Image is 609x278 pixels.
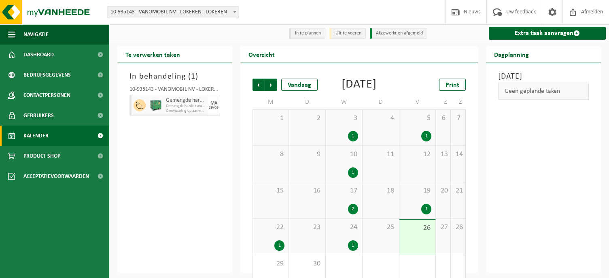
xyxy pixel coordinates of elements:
[129,87,220,95] div: 10-935143 - VANOMOBIL NV - LOKEREN - LOKEREN
[348,204,358,214] div: 2
[150,99,162,111] img: PB-HB-1400-HPE-GN-01
[498,83,589,100] div: Geen geplande taken
[293,114,321,123] span: 2
[293,223,321,232] span: 23
[257,150,285,159] span: 8
[209,106,219,110] div: 29/09
[253,79,265,91] span: Vorige
[117,46,188,62] h2: Te verwerken taken
[293,150,321,159] span: 9
[330,150,358,159] span: 10
[210,101,217,106] div: MA
[403,150,432,159] span: 12
[23,65,71,85] span: Bedrijfsgegevens
[439,79,466,91] a: Print
[440,114,446,123] span: 6
[23,166,89,186] span: Acceptatievoorwaarden
[403,224,432,233] span: 26
[281,79,318,91] div: Vandaag
[23,146,60,166] span: Product Shop
[446,82,459,88] span: Print
[455,223,461,232] span: 28
[289,28,325,39] li: In te plannen
[253,95,289,109] td: M
[348,240,358,251] div: 1
[436,95,451,109] td: Z
[257,223,285,232] span: 22
[23,126,49,146] span: Kalender
[421,131,431,141] div: 1
[293,259,321,268] span: 30
[455,186,461,195] span: 21
[421,204,431,214] div: 1
[191,73,195,81] span: 1
[293,186,321,195] span: 16
[440,150,446,159] span: 13
[367,223,395,232] span: 25
[367,186,395,195] span: 18
[451,95,466,109] td: Z
[370,28,427,39] li: Afgewerkt en afgemeld
[166,109,206,113] span: Omwisseling op aanvraag - op geplande route (incl. verwerking)
[129,71,220,83] h3: In behandeling ( )
[289,95,326,109] td: D
[274,240,284,251] div: 1
[367,114,395,123] span: 4
[348,167,358,178] div: 1
[240,46,283,62] h2: Overzicht
[23,45,54,65] span: Dashboard
[257,259,285,268] span: 29
[403,114,432,123] span: 5
[455,150,461,159] span: 14
[498,71,589,83] h3: [DATE]
[348,131,358,141] div: 1
[107,6,239,18] span: 10-935143 - VANOMOBIL NV - LOKEREN - LOKEREN
[330,114,358,123] span: 3
[23,105,54,126] span: Gebruikers
[363,95,399,109] td: D
[329,28,366,39] li: Uit te voeren
[330,186,358,195] span: 17
[440,223,446,232] span: 27
[166,104,206,109] span: Gemengde harde kunststoffen (PE, PP en PVC), recycleerbaar
[489,27,606,40] a: Extra taak aanvragen
[399,95,436,109] td: V
[440,186,446,195] span: 20
[403,186,432,195] span: 19
[486,46,537,62] h2: Dagplanning
[23,24,49,45] span: Navigatie
[330,223,358,232] span: 24
[326,95,363,109] td: W
[342,79,377,91] div: [DATE]
[455,114,461,123] span: 7
[367,150,395,159] span: 11
[166,97,206,104] span: Gemengde harde kunststoffen (PE, PP en PVC), recycleerbaar (industrieel)
[23,85,70,105] span: Contactpersonen
[257,114,285,123] span: 1
[257,186,285,195] span: 15
[265,79,277,91] span: Volgende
